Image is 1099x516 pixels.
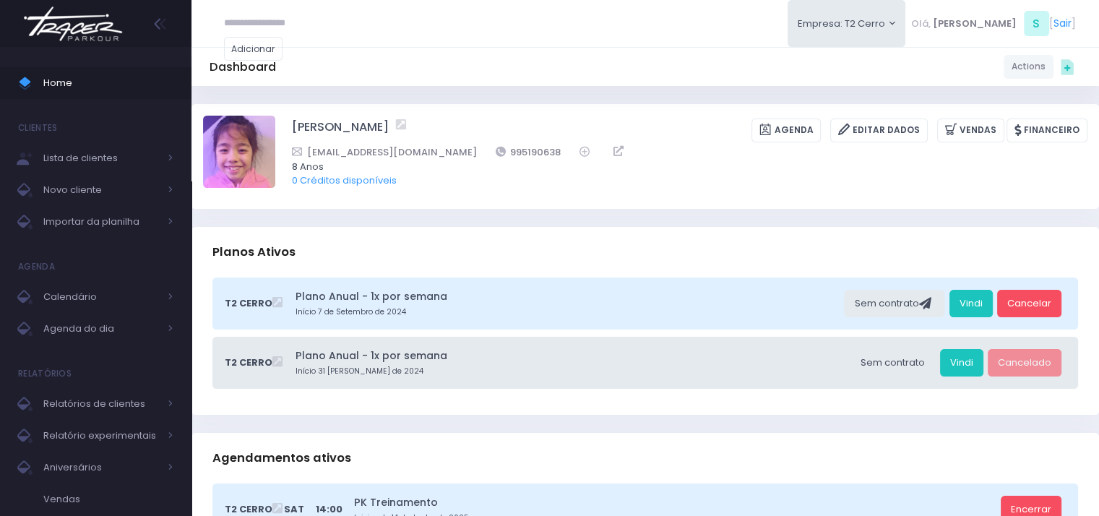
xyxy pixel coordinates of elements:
[43,212,159,231] span: Importar da planilha
[203,116,275,188] img: Aya Murai
[940,349,983,377] a: Vindi
[43,490,173,509] span: Vendas
[296,289,840,304] a: Plano Anual - 1x por semana
[292,160,1069,174] span: 8 Anos
[354,495,996,510] a: PK Treinamento
[212,437,351,478] h3: Agendamentos ativos
[292,173,397,187] a: 0 Créditos disponíveis
[296,366,846,377] small: Início 31 [PERSON_NAME] de 2024
[1053,16,1072,31] a: Sair
[203,116,275,192] label: Alterar foto de perfil
[18,359,72,388] h4: Relatórios
[43,288,159,306] span: Calendário
[43,149,159,168] span: Lista de clientes
[292,119,389,142] a: [PERSON_NAME]
[1024,11,1049,36] span: S
[210,60,276,74] h5: Dashboard
[1004,55,1053,79] a: Actions
[751,119,821,142] a: Agenda
[43,458,159,477] span: Aniversários
[937,119,1004,142] a: Vendas
[18,113,57,142] h4: Clientes
[225,356,272,370] span: T2 Cerro
[43,74,173,93] span: Home
[830,119,928,142] a: Editar Dados
[43,395,159,413] span: Relatórios de clientes
[496,145,561,160] a: 995190638
[225,296,272,311] span: T2 Cerro
[997,290,1061,317] a: Cancelar
[43,426,159,445] span: Relatório experimentais
[844,290,944,317] div: Sem contrato
[850,349,935,377] div: Sem contrato
[292,145,477,160] a: [EMAIL_ADDRESS][DOMAIN_NAME]
[296,306,840,318] small: Início 7 de Setembro de 2024
[43,319,159,338] span: Agenda do dia
[949,290,993,317] a: Vindi
[43,181,159,199] span: Novo cliente
[933,17,1017,31] span: [PERSON_NAME]
[18,252,55,281] h4: Agenda
[296,348,846,364] a: Plano Anual - 1x por semana
[905,7,1081,40] div: [ ]
[224,37,283,61] a: Adicionar
[1053,53,1081,80] div: Quick actions
[212,231,296,272] h3: Planos Ativos
[1007,119,1087,142] a: Financeiro
[911,17,931,31] span: Olá,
